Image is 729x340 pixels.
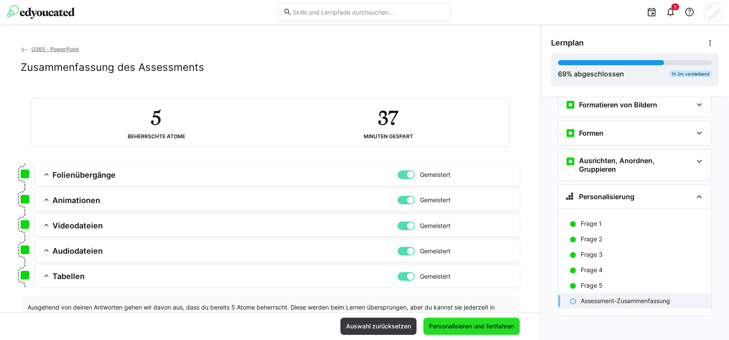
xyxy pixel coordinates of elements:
h3: Formen [579,129,603,137]
input: Skills und Lernpfade durchsuchen… [292,8,446,16]
p: Frage 5 [581,281,603,290]
div: Ausgehend von deinen Antworten gehen wir davon aus, dass du bereits 5 Atome beherrscht. Diese wer... [21,296,520,327]
button: Personalisieren und fortfahren [423,318,520,335]
div: % abgeschlossen [558,69,624,79]
h3: Folienübergänge [52,170,398,180]
span: Auswahl zurücksetzen [345,322,412,331]
p: Frage 3 [581,250,603,259]
h3: Formatieren von Bildern [579,100,657,109]
p: Frage 4 [581,266,603,274]
button: Auswahl zurücksetzen [340,318,417,335]
h3: Animationen [52,195,398,205]
span: O365 - PowerPoint [31,46,79,52]
h3: Videodateien [52,221,398,231]
h2: 5 [151,105,161,130]
span: Gemeistert [420,247,450,255]
h3: Tabellen [52,271,398,281]
a: O365 - PowerPoint [21,46,79,52]
span: Gemeistert [420,272,450,281]
p: Frage 2 [581,235,602,243]
h3: Ausrichten, Anordnen, Gruppieren [579,156,692,173]
span: 5 [674,4,677,9]
span: 69 [558,70,567,78]
h2: Zusammenfassung des Assessments [21,61,204,74]
span: Gemeistert [420,222,450,230]
span: Personalisieren und fortfahren [428,322,515,331]
h2: 37 [378,105,398,130]
p: Assessment-Zusammenfassung [581,297,670,305]
span: Gemeistert [420,196,450,204]
span: Gemeistert [420,170,450,179]
p: Frage 1 [581,219,602,228]
div: Minuten gespart [364,134,413,140]
h3: Personalisierung [579,192,634,201]
span: Lernplan [551,38,584,48]
div: 1h 2m verbleibend [669,70,712,77]
div: Beherrschte Atome [128,134,185,140]
h3: Audiodateien [52,246,398,256]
